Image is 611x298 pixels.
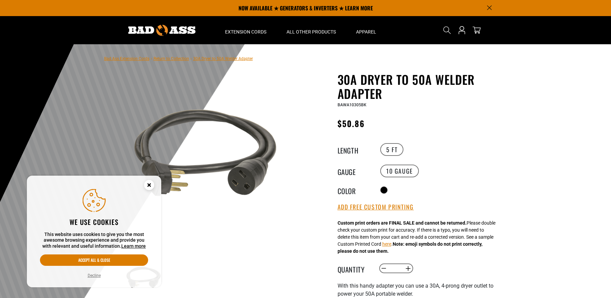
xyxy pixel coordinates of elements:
[382,241,391,248] button: here
[276,16,346,44] summary: All Other Products
[86,272,103,279] button: Decline
[225,29,266,35] span: Extension Cords
[121,243,146,249] a: Learn more
[442,25,452,36] summary: Search
[338,220,467,226] strong: Custom print orders are FINAL SALE and cannot be returned.
[124,74,286,235] img: black
[338,241,482,254] strong: Note: emoji symbols do not print correctly, please do not use them.
[380,143,403,156] label: 5 FT
[338,203,414,211] button: Add Free Custom Printing
[151,56,152,61] span: ›
[154,56,189,61] a: Return to Collection
[380,165,419,177] label: 10 Gauge
[338,103,366,107] span: BAWA10305BK
[338,220,495,255] div: Please double check your custom print for accuracy. If there is a typo, you will need to delete t...
[338,167,371,175] legend: Gauge
[27,176,161,288] aside: Cookie Consent
[338,264,371,273] label: Quantity
[40,254,148,266] button: Accept all & close
[287,29,336,35] span: All Other Products
[190,56,192,61] span: ›
[40,218,148,226] h2: We use cookies
[338,282,502,298] p: With this handy adapter you can use a 30A, 4-prong dryer outlet to power your 50A portable welder.
[338,145,371,154] legend: Length
[104,54,253,62] nav: breadcrumbs
[338,72,502,101] h1: 30A Dryer to 50A Welder Adapter
[356,29,376,35] span: Apparel
[338,117,365,129] span: $50.86
[193,56,253,61] span: 30A Dryer to 50A Welder Adapter
[104,56,149,61] a: Bad Ass Extension Cords
[128,25,195,36] img: Bad Ass Extension Cords
[346,16,386,44] summary: Apparel
[338,186,371,194] legend: Color
[40,232,148,249] p: This website uses cookies to give you the most awesome browsing experience and provide you with r...
[215,16,276,44] summary: Extension Cords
